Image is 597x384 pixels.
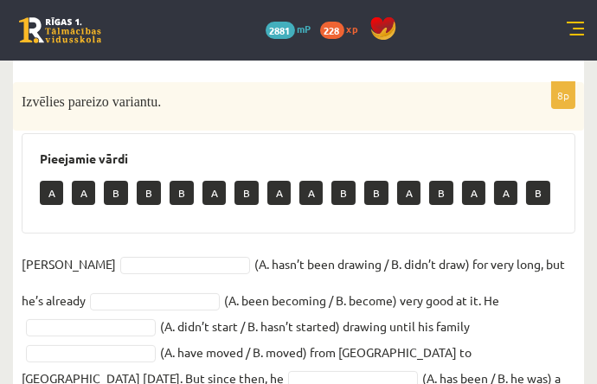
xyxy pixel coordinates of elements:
span: 2881 [266,22,295,39]
p: B [331,181,356,205]
p: A [72,181,95,205]
p: A [494,181,517,205]
span: 228 [320,22,344,39]
p: B [526,181,550,205]
p: B [364,181,388,205]
p: B [429,181,453,205]
p: [PERSON_NAME] [22,251,116,277]
p: A [202,181,226,205]
p: B [137,181,161,205]
a: Rīgas 1. Tālmācības vidusskola [19,17,101,43]
p: 8p [551,81,575,109]
a: 228 xp [320,22,367,35]
p: A [40,181,63,205]
p: B [104,181,128,205]
p: A [267,181,291,205]
span: Izvēlies pareizo variantu. [22,94,161,109]
p: A [397,181,420,205]
span: xp [347,22,358,35]
p: A [299,181,323,205]
p: B [234,181,259,205]
span: mP [298,22,311,35]
h3: Pieejamie vārdi [40,151,557,166]
p: B [170,181,194,205]
p: A [462,181,485,205]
